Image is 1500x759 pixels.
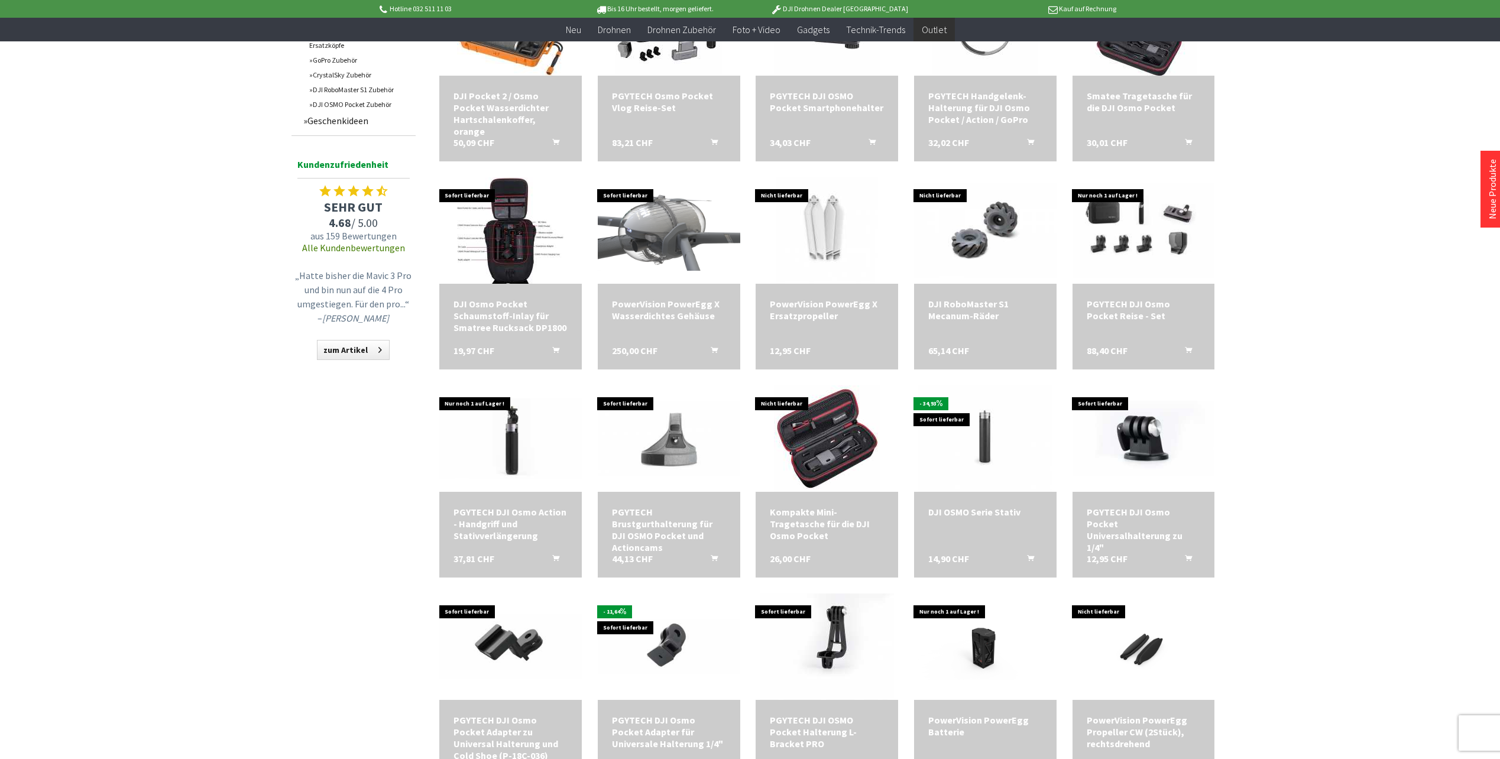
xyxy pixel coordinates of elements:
[378,2,562,16] p: Hotline 032 511 11 03
[294,268,413,325] p: „Hatte bisher die Mavic 3 Pro und bin nun auf die 4 Pro umgestiegen. Für den pro...“ –
[453,553,494,565] span: 37,81 CHF
[589,18,639,42] a: Drohnen
[647,24,716,35] span: Drohnen Zubehör
[297,157,410,179] span: Kundenzufriedenheit
[439,398,582,479] img: PGYTECH DJI Osmo Action - Handgriff und Stativverlängerung
[457,177,563,284] img: DJI Osmo Pocket Schaumstoff-Inlay für Smatree Rucksack DP1800
[770,553,811,565] span: 26,00 CHF
[453,506,568,541] a: PGYTECH DJI Osmo Action - Handgriff und Stativverlängerung 37,81 CHF In den Warenkorb
[770,345,811,356] span: 12,95 CHF
[1171,345,1199,360] button: In den Warenkorb
[538,137,566,152] button: In den Warenkorb
[928,553,969,565] span: 14,90 CHF
[922,24,947,35] span: Outlet
[928,714,1042,738] div: PowerVision PowerEgg Batterie
[914,183,1057,278] img: DJI RoboMaster S1 Mecanum-Räder
[1087,714,1201,750] a: PowerVision PowerEgg Propeller CW (2Stück), rechtsdrehend 33,02 CHF
[914,612,1057,680] img: PowerVision PowerEgg Batterie
[598,190,740,271] img: PowerVision PowerEgg X Wasserdichtes Gehäuse
[639,18,724,42] a: Drohnen Zubehör
[303,82,416,97] a: DJI RoboMaster S1 Zubehör
[439,614,582,680] img: PGYTECH DJI Osmo Pocket Adapter zu Universal Halterung und Cold Shoe (P-18C-036)
[928,506,1042,518] a: DJI OSMO Serie Stativ 14,90 CHF In den Warenkorb
[724,18,789,42] a: Foto + Video
[854,137,883,152] button: In den Warenkorb
[928,298,1042,322] div: DJI RoboMaster S1 Mecanum-Räder
[928,345,969,356] span: 65,14 CHF
[291,230,416,242] span: aus 159 Bewertungen
[612,506,726,553] a: PGYTECH Brustgurthalterung für DJI OSMO Pocket und Actioncams 44,13 CHF In den Warenkorb
[696,345,725,360] button: In den Warenkorb
[1013,137,1041,152] button: In den Warenkorb
[770,714,884,750] a: PGYTECH DJI OSMO Pocket Halterung L-Bracket PRO 15,51 CHF In den Warenkorb
[566,24,581,35] span: Neu
[598,401,740,476] img: PGYTECH Brustgurthalterung für DJI OSMO Pocket und Actioncams
[774,385,880,492] img: Kompakte Mini-Tragetasche für die DJI Osmo Pocket
[838,18,913,42] a: Technik-Trends
[696,553,725,568] button: In den Warenkorb
[1087,137,1128,148] span: 30,01 CHF
[612,137,653,148] span: 83,21 CHF
[1073,611,1215,682] img: PowerVision PowerEgg Propeller CW (2Stück), rechtsdrehend
[932,2,1116,16] p: Kauf auf Rechnung
[453,90,568,137] div: DJI Pocket 2 / Osmo Pocket Wasserdichter Hartschalenkoffer, orange
[612,345,657,356] span: 250,00 CHF
[558,18,589,42] a: Neu
[317,340,390,360] a: zum Artikel
[1087,506,1201,553] a: PGYTECH DJI Osmo Pocket Universalhalterung zu 1/4" 12,95 CHF In den Warenkorb
[928,714,1042,738] a: PowerVision PowerEgg Batterie 210,78 CHF In den Warenkorb
[918,385,1052,492] img: DJI OSMO Serie Stativ
[612,506,726,553] div: PGYTECH Brustgurthalterung für DJI OSMO Pocket und Actioncams
[297,112,416,129] a: Geschenkideen
[538,553,566,568] button: In den Warenkorb
[291,199,416,215] span: SEHR GUT
[1087,298,1201,322] a: PGYTECH DJI Osmo Pocket Reise - Set 88,40 CHF In den Warenkorb
[696,137,725,152] button: In den Warenkorb
[913,18,955,42] a: Outlet
[1087,506,1201,553] div: PGYTECH DJI Osmo Pocket Universalhalterung zu 1/4"
[612,298,726,322] div: PowerVision PowerEgg X Wasserdichtes Gehäuse
[538,345,566,360] button: In den Warenkorb
[928,90,1042,125] div: PGYTECH Handgelenk-Halterung für DJI Osmo Pocket / Action / GoPro
[598,24,631,35] span: Drohnen
[453,345,494,356] span: 19,97 CHF
[928,137,969,148] span: 32,02 CHF
[797,24,830,35] span: Gadgets
[303,97,416,112] a: DJI OSMO Pocket Zubehör
[598,619,740,674] img: PGYTECH DJI Osmo Pocket Adapter für Universale Halterung 1/4"
[612,298,726,322] a: PowerVision PowerEgg X Wasserdichtes Gehäuse 250,00 CHF In den Warenkorb
[612,553,653,565] span: 44,13 CHF
[770,298,884,322] div: PowerVision PowerEgg X Ersatzpropeller
[1087,714,1201,750] div: PowerVision PowerEgg Propeller CW (2Stück), rechtsdrehend
[322,312,389,324] em: [PERSON_NAME]
[303,67,416,82] a: CrystalSky Zubehör
[770,506,884,541] div: Kompakte Mini-Tragetasche für die DJI Osmo Pocket
[789,18,838,42] a: Gadgets
[760,593,894,700] img: PGYTECH DJI OSMO Pocket Halterung L-Bracket PRO
[1171,553,1199,568] button: In den Warenkorb
[453,298,568,333] div: DJI Osmo Pocket Schaumstoff-Inlay für Smatree Rucksack DP1800
[453,137,494,148] span: 50,09 CHF
[928,506,1042,518] div: DJI OSMO Serie Stativ
[770,137,811,148] span: 34,03 CHF
[453,90,568,137] a: DJI Pocket 2 / Osmo Pocket Wasserdichter Hartschalenkoffer, orange 50,09 CHF In den Warenkorb
[329,215,351,230] span: 4.68
[1486,159,1498,219] a: Neue Produkte
[770,714,884,750] div: PGYTECH DJI OSMO Pocket Halterung L-Bracket PRO
[770,90,884,113] div: PGYTECH DJI OSMO Pocket Smartphonehalter
[1171,137,1199,152] button: In den Warenkorb
[928,298,1042,322] a: DJI RoboMaster S1 Mecanum-Räder 65,14 CHF
[846,24,905,35] span: Technik-Trends
[302,242,405,254] a: Alle Kundenbewertungen
[1073,183,1215,278] img: PGYTECH DJI Osmo Pocket Reise - Set
[612,714,726,750] div: PGYTECH DJI Osmo Pocket Adapter für Universale Halterung 1/4"
[1087,90,1201,113] div: Smatee Tragetasche für die DJI Osmo Pocket
[562,2,747,16] p: Bis 16 Uhr bestellt, morgen geliefert.
[612,90,726,113] a: PGYTECH Osmo Pocket Vlog Reise-Set 83,21 CHF In den Warenkorb
[291,215,416,230] span: / 5.00
[1073,401,1215,476] img: PGYTECH DJI Osmo Pocket Universalhalterung zu 1/4"
[612,714,726,750] a: PGYTECH DJI Osmo Pocket Adapter für Universale Halterung 1/4" 9,94 CHF In den Warenkorb
[453,298,568,333] a: DJI Osmo Pocket Schaumstoff-Inlay für Smatree Rucksack DP1800 19,97 CHF In den Warenkorb
[770,90,884,113] a: PGYTECH DJI OSMO Pocket Smartphonehalter 34,03 CHF In den Warenkorb
[1087,345,1128,356] span: 88,40 CHF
